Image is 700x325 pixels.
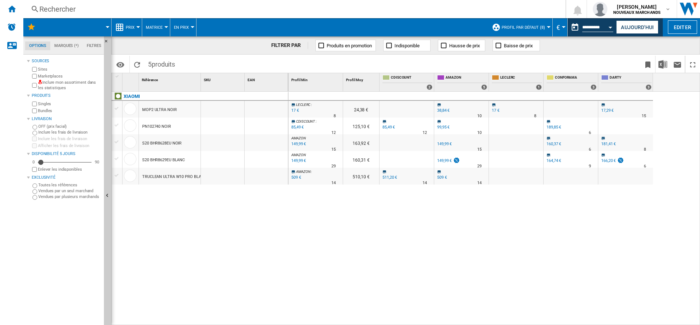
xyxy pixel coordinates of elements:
div: 38,84 € [436,107,450,114]
span: AMAZON [291,136,306,140]
label: Vendues par un seul marchand [38,188,101,194]
button: Produits en promotion [315,40,376,51]
div: Référence Sort None [140,73,201,84]
input: Bundles [32,108,37,113]
span: Référence [142,78,158,82]
button: Prix [126,18,138,36]
span: AMAZON [446,75,487,81]
div: Délai de livraison : 29 jours [477,163,482,170]
label: Inclure les frais de livraison [38,136,101,142]
div: Délai de livraison : 12 jours [423,129,427,136]
span: AMAZON [296,170,310,174]
button: Open calendar [604,20,617,33]
button: Baisse de prix [493,40,540,51]
span: LECLERC [296,103,310,107]
span: LECLERC [500,75,542,81]
div: Délai de livraison : 8 jours [534,112,536,120]
button: Recharger [130,56,144,73]
div: Rechercher [39,4,547,14]
div: 2 offers sold by CDISCOUNT [427,84,432,90]
div: 166,20 € [601,158,616,163]
img: excel-24x24.png [658,60,667,69]
div: 509 € [437,175,447,180]
div: 24,38 € [343,101,379,118]
div: DARTY 3 offers sold by DARTY [600,73,653,91]
div: 17 € [492,108,499,113]
div: Sort None [202,73,244,84]
span: Matrice [146,25,163,30]
div: Cliquez pour filtrer sur cette marque [124,92,140,101]
div: 166,20 € [600,157,624,165]
div: 511,20 € [381,174,397,181]
button: Créer un favoris [641,56,655,73]
input: Toutes les références [32,183,37,188]
input: Afficher les frais de livraison [32,143,37,148]
md-tab-item: Filtres [83,41,105,50]
label: Singles [38,101,101,107]
span: Baisse de prix [504,43,533,48]
div: Délai de livraison : 6 jours [589,129,591,136]
img: promotionV3.png [453,157,460,163]
input: Afficher les frais de livraison [32,167,37,172]
span: Profil Moy [346,78,363,82]
label: Sites [38,67,101,72]
div: 510,10 € [343,168,379,185]
button: Masquer [104,36,113,49]
button: Envoyer ce rapport par email [670,56,685,73]
div: 164,74 € [547,158,561,163]
div: 85,49 € [382,125,395,130]
label: Afficher les frais de livraison [38,143,101,148]
span: Profil Min [291,78,308,82]
div: 164,74 € [545,157,561,165]
button: Télécharger au format Excel [656,56,670,73]
button: Plein écran [685,56,700,73]
div: S20 BHR8629EU BLANC [142,152,185,169]
div: Mise à jour : jeudi 11 septembre 2025 00:00 [290,124,304,131]
md-slider: Disponibilité [38,159,92,166]
span: EAN [248,78,255,82]
div: Mise à jour : jeudi 11 septembre 2025 00:00 [290,174,301,181]
div: Exclusivité [32,175,101,181]
span: : [311,103,312,107]
div: 17 € [491,107,499,114]
span: CONFORAMA [555,75,596,81]
input: Sites [32,67,37,72]
div: Délai de livraison : 8 jours [644,146,646,153]
div: EAN Sort None [246,73,288,84]
div: Profil Min Sort None [290,73,343,84]
div: 160,37 € [547,142,561,146]
input: Inclure les frais de livraison [32,131,37,135]
div: 149,99 € [436,157,460,165]
div: Délai de livraison : 29 jours [331,163,336,170]
span: Produits en promotion [327,43,372,48]
div: AMAZON 5 offers sold by AMAZON [436,73,489,91]
div: Délai de livraison : 15 jours [331,146,336,153]
div: 99,95 € [437,125,450,130]
div: 85,49 € [381,124,395,131]
div: SKU Sort None [202,73,244,84]
div: En Prix [174,18,192,36]
input: Vendues par plusieurs marchands [32,195,37,200]
div: Livraison [32,116,101,122]
md-menu: Currency [553,18,568,36]
span: Indisponible [394,43,420,48]
label: Marketplaces [38,74,101,79]
md-tab-item: Marques (*) [50,41,83,50]
div: 189,85 € [547,125,561,130]
div: Sources [32,58,101,64]
div: Profil Moy Sort None [345,73,379,84]
span: Hausse de prix [449,43,480,48]
div: € [556,18,564,36]
div: 17,29 € [600,107,614,114]
div: Mise à jour : jeudi 11 septembre 2025 00:00 [290,140,306,148]
button: Indisponible [383,40,431,51]
button: Editer [668,20,697,34]
div: 160,31 € [343,151,379,168]
div: S20 BHR8628EU NOIR [142,135,182,152]
div: 511,20 € [382,175,397,180]
div: 3 offers sold by CONFORAMA [591,84,596,90]
div: Disponibilité 5 Jours [32,151,101,157]
img: promotionV3.png [617,157,624,163]
input: Singles [32,102,37,106]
